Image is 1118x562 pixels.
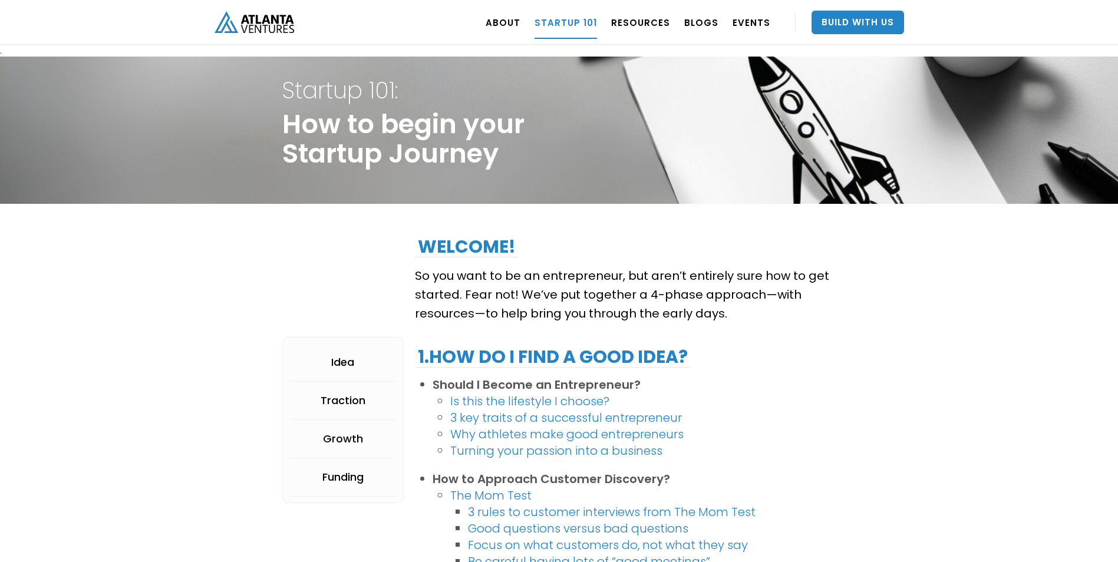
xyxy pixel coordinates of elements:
[450,409,682,426] a: 3 key traits of a successful entrepreneur
[450,487,532,504] a: The Mom Test
[812,11,904,34] a: Build With Us
[611,6,670,39] a: RESOURCES
[468,537,748,553] a: Focus on what customers do, not what they say‍
[684,6,718,39] a: BLOGS
[433,376,641,393] strong: Should I Become an Entrepreneur?
[321,395,365,406] div: Traction
[486,6,520,39] a: ABOUT
[322,471,364,483] div: Funding
[331,356,354,368] div: Idea
[468,520,688,537] a: Good questions versus bad questions
[289,420,398,458] a: Growth
[289,382,398,420] a: Traction
[535,6,597,39] a: Startup 101
[289,458,398,497] a: Funding
[289,343,398,382] a: Idea
[415,236,519,257] h2: Welcome!
[468,504,756,520] a: 3 rules to customer interviews from The Mom Test
[282,74,398,107] strong: Startup 101:
[433,471,670,487] strong: How to Approach Customer Discovery?
[282,71,525,190] h1: How to begin your Startup Journey
[323,433,363,445] div: Growth
[733,6,770,39] a: EVENTS
[450,426,684,442] a: Why athletes make good entrepreneurs
[429,344,688,369] strong: How do I find a good idea?
[415,266,836,323] p: So you want to be an entrepreneur, but aren’t entirely sure how to get started. Fear not! We’ve p...
[415,346,691,368] h2: 1.
[450,393,609,409] a: Is this the lifestyle I choose?
[450,442,662,459] a: Turning your passion into a business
